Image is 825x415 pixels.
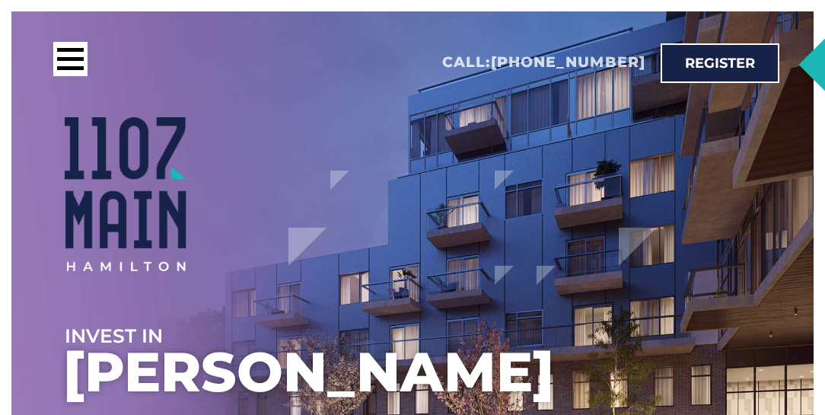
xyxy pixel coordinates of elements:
[65,324,479,347] div: Invest in
[491,53,645,71] a: [PHONE_NUMBER]
[661,43,779,83] a: Register
[685,56,755,70] span: Register
[442,53,645,72] h2: Call:
[63,347,760,397] h1: [PERSON_NAME]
